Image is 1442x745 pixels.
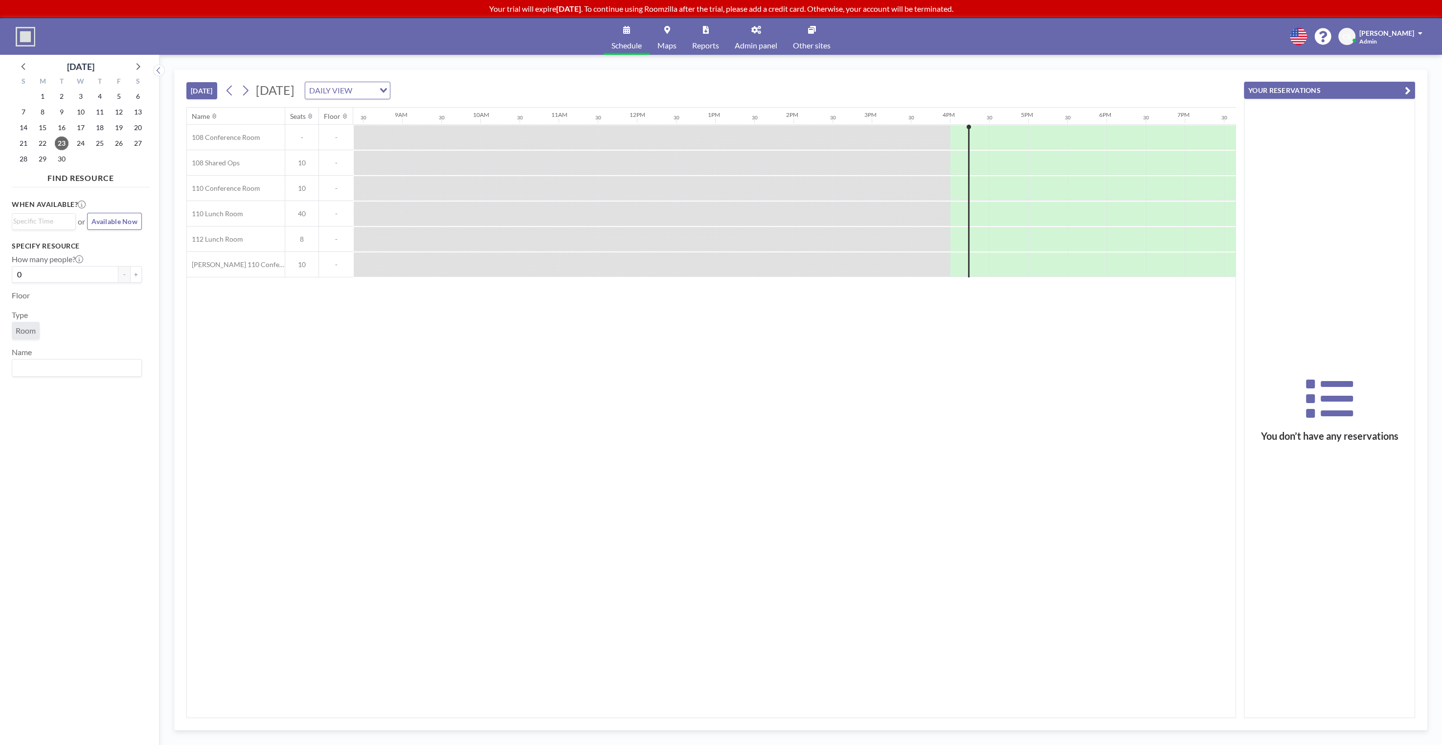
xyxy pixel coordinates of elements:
[1343,32,1351,41] span: CS
[1221,114,1227,121] div: 30
[319,209,353,218] span: -
[90,76,109,89] div: T
[1244,430,1415,442] h3: You don’t have any reservations
[12,310,28,320] label: Type
[187,235,243,244] span: 112 Lunch Room
[131,121,145,135] span: Saturday, September 20, 2025
[319,235,353,244] span: -
[256,83,294,97] span: [DATE]
[355,84,374,97] input: Search for option
[12,242,142,250] h3: Specify resource
[657,42,676,49] span: Maps
[793,42,831,49] span: Other sites
[109,76,128,89] div: F
[290,112,306,121] div: Seats
[17,152,30,166] span: Sunday, September 28, 2025
[285,184,318,193] span: 10
[55,136,68,150] span: Tuesday, September 23, 2025
[830,114,836,121] div: 30
[12,347,32,357] label: Name
[118,266,130,283] button: -
[285,133,318,142] span: -
[439,114,445,121] div: 30
[112,90,126,103] span: Friday, September 5, 2025
[131,136,145,150] span: Saturday, September 27, 2025
[735,42,777,49] span: Admin panel
[187,133,260,142] span: 108 Conference Room
[285,260,318,269] span: 10
[13,361,136,374] input: Search for option
[395,111,407,118] div: 9AM
[987,114,992,121] div: 30
[74,105,88,119] span: Wednesday, September 10, 2025
[128,76,147,89] div: S
[12,169,150,183] h4: FIND RESOURCE
[131,105,145,119] span: Saturday, September 13, 2025
[12,360,141,376] div: Search for option
[16,27,35,46] img: organization-logo
[785,18,838,55] a: Other sites
[1021,111,1033,118] div: 5PM
[1244,82,1415,99] button: YOUR RESERVATIONS
[752,114,758,121] div: 30
[187,209,243,218] span: 110 Lunch Room
[13,216,70,226] input: Search for option
[187,260,285,269] span: [PERSON_NAME] 110 Conference Room
[14,76,33,89] div: S
[12,254,83,264] label: How many people?
[1099,111,1111,118] div: 6PM
[908,114,914,121] div: 30
[52,76,71,89] div: T
[611,42,642,49] span: Schedule
[786,111,798,118] div: 2PM
[360,114,366,121] div: 30
[36,90,49,103] span: Monday, September 1, 2025
[285,235,318,244] span: 8
[1359,29,1414,37] span: [PERSON_NAME]
[305,82,390,99] div: Search for option
[12,214,75,228] div: Search for option
[78,217,85,226] span: or
[595,114,601,121] div: 30
[55,90,68,103] span: Tuesday, September 2, 2025
[36,121,49,135] span: Monday, September 15, 2025
[551,111,567,118] div: 11AM
[674,114,679,121] div: 30
[91,217,137,226] span: Available Now
[131,90,145,103] span: Saturday, September 6, 2025
[604,18,650,55] a: Schedule
[187,184,260,193] span: 110 Conference Room
[556,4,581,13] b: [DATE]
[1065,114,1071,121] div: 30
[692,42,719,49] span: Reports
[319,260,353,269] span: -
[67,60,94,73] div: [DATE]
[319,184,353,193] span: -
[1359,38,1377,45] span: Admin
[630,111,645,118] div: 12PM
[74,121,88,135] span: Wednesday, September 17, 2025
[93,136,107,150] span: Thursday, September 25, 2025
[93,105,107,119] span: Thursday, September 11, 2025
[112,105,126,119] span: Friday, September 12, 2025
[727,18,785,55] a: Admin panel
[285,158,318,167] span: 10
[36,136,49,150] span: Monday, September 22, 2025
[71,76,90,89] div: W
[74,136,88,150] span: Wednesday, September 24, 2025
[55,152,68,166] span: Tuesday, September 30, 2025
[473,111,489,118] div: 10AM
[192,112,210,121] div: Name
[319,133,353,142] span: -
[650,18,684,55] a: Maps
[130,266,142,283] button: +
[55,105,68,119] span: Tuesday, September 9, 2025
[74,90,88,103] span: Wednesday, September 3, 2025
[1143,114,1149,121] div: 30
[93,121,107,135] span: Thursday, September 18, 2025
[93,90,107,103] span: Thursday, September 4, 2025
[319,158,353,167] span: -
[684,18,727,55] a: Reports
[307,84,354,97] span: DAILY VIEW
[17,121,30,135] span: Sunday, September 14, 2025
